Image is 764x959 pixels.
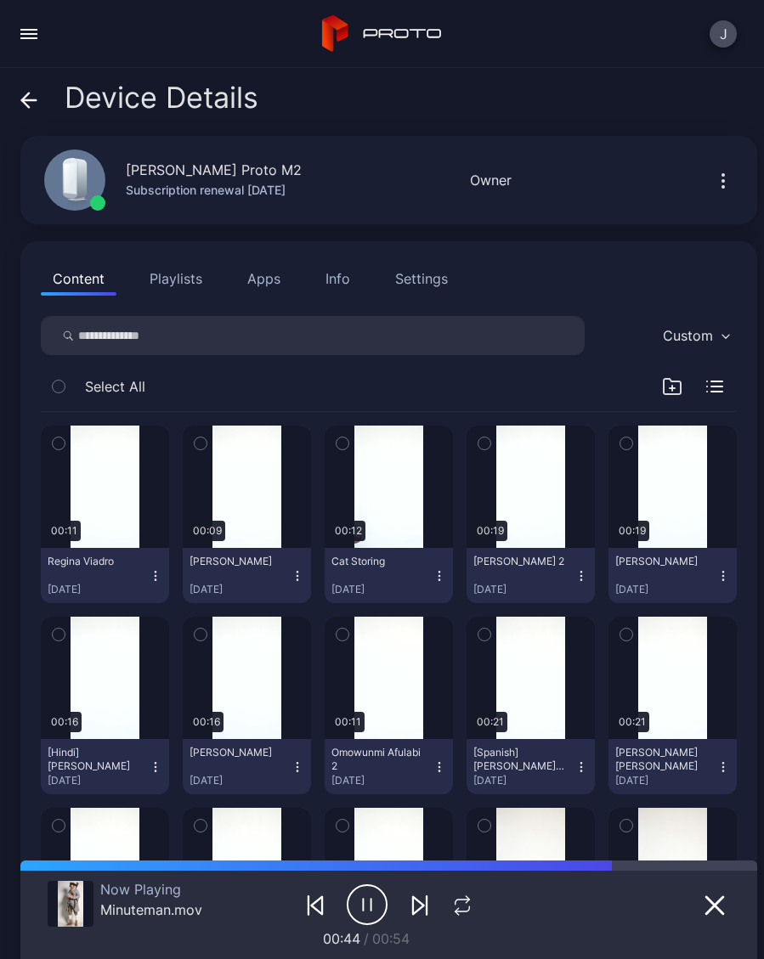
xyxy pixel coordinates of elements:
div: [DATE] [615,583,716,596]
div: Info [325,268,350,289]
button: [PERSON_NAME][DATE] [608,548,737,603]
div: [DATE] [190,774,291,787]
span: 00:54 [372,930,410,947]
div: [DATE] [615,774,716,787]
button: [PERSON_NAME][DATE] [183,548,311,603]
span: Device Details [65,82,258,114]
div: [DATE] [331,774,433,787]
div: Settings [395,268,448,289]
button: [Spanish] [PERSON_NAME] [PERSON_NAME][DATE] [467,739,595,794]
div: Anna Braz [190,555,283,568]
button: Apps [235,262,292,296]
div: Regina Viadro [48,555,141,568]
button: [PERSON_NAME] 2[DATE] [467,548,595,603]
div: Minuteman.mov [100,901,202,918]
div: Cat Storing [331,555,425,568]
span: 00:44 [323,930,360,947]
div: [DATE] [48,583,149,596]
span: / [364,930,369,947]
div: [DATE] [473,583,574,596]
div: Owner [470,170,512,190]
div: Subscription renewal [DATE] [126,180,302,200]
button: Playlists [138,262,214,296]
div: [DATE] [190,583,291,596]
div: [DATE] [48,774,149,787]
button: [PERSON_NAME][DATE] [183,739,311,794]
div: Lidia De La Cruz [615,746,709,773]
div: Sayuja Kute [615,555,709,568]
div: Omowunmi Afulabi 2 [331,746,425,773]
button: [PERSON_NAME] [PERSON_NAME][DATE] [608,739,737,794]
div: Kristin Gugliemo 2 [473,555,567,568]
div: [DATE] [331,583,433,596]
button: [Hindi] [PERSON_NAME][DATE] [41,739,169,794]
button: Info [314,262,362,296]
button: Regina Viadro[DATE] [41,548,169,603]
button: Cat Storing[DATE] [325,548,453,603]
button: Settings [383,262,460,296]
div: [DATE] [473,774,574,787]
button: Custom [654,316,737,355]
div: [Hindi] Raksha Moorthy [48,746,141,773]
div: [PERSON_NAME] Proto M2 [126,160,302,180]
button: Content [41,262,116,296]
div: Now Playing [100,881,202,898]
div: [Spanish] Lidia De La Cruz [473,746,567,773]
span: Select All [85,376,145,397]
div: Custom [663,327,713,344]
div: Raksha Moorthy [190,746,283,759]
button: Omowunmi Afulabi 2[DATE] [325,739,453,794]
button: J [710,20,737,48]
